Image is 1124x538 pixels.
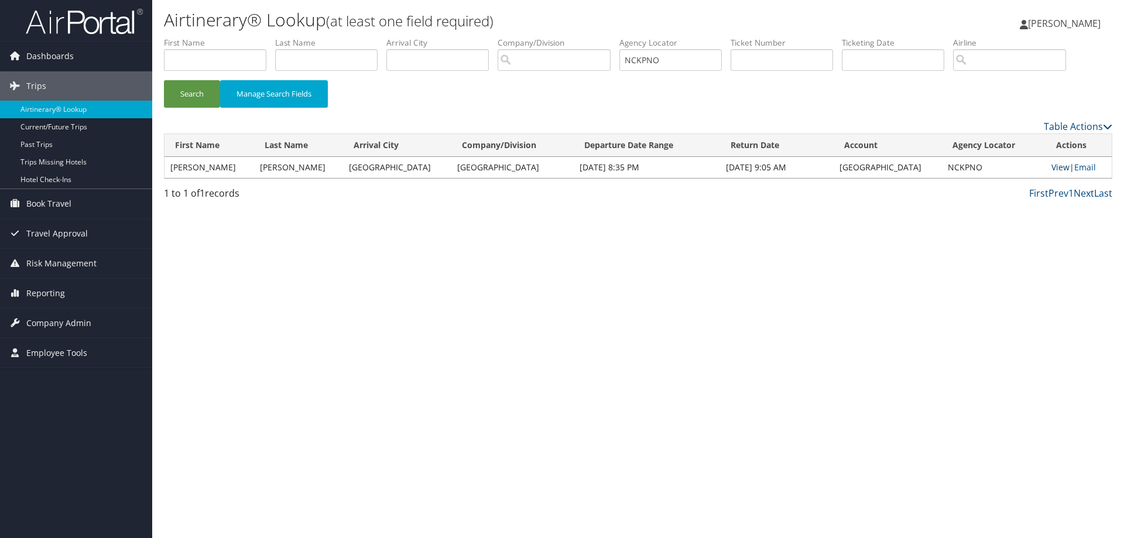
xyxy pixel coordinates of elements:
[1068,187,1074,200] a: 1
[842,37,953,49] label: Ticketing Date
[1051,162,1070,173] a: View
[26,71,46,101] span: Trips
[834,157,942,178] td: [GEOGRAPHIC_DATA]
[26,219,88,248] span: Travel Approval
[200,187,205,200] span: 1
[26,279,65,308] span: Reporting
[1028,17,1101,30] span: [PERSON_NAME]
[720,157,833,178] td: [DATE] 9:05 AM
[26,338,87,368] span: Employee Tools
[164,186,388,206] div: 1 to 1 of records
[26,8,143,35] img: airportal-logo.png
[498,37,619,49] label: Company/Division
[26,42,74,71] span: Dashboards
[164,80,220,108] button: Search
[574,134,721,157] th: Departure Date Range: activate to sort column ascending
[275,37,386,49] label: Last Name
[1074,187,1094,200] a: Next
[1046,134,1112,157] th: Actions
[1020,6,1112,41] a: [PERSON_NAME]
[26,309,91,338] span: Company Admin
[731,37,842,49] label: Ticket Number
[720,134,833,157] th: Return Date: activate to sort column ascending
[1044,120,1112,133] a: Table Actions
[451,134,573,157] th: Company/Division
[574,157,721,178] td: [DATE] 8:35 PM
[1029,187,1048,200] a: First
[165,134,254,157] th: First Name: activate to sort column ascending
[164,8,796,32] h1: Airtinerary® Lookup
[386,37,498,49] label: Arrival City
[26,189,71,218] span: Book Travel
[942,134,1046,157] th: Agency Locator: activate to sort column ascending
[26,249,97,278] span: Risk Management
[343,134,451,157] th: Arrival City: activate to sort column ascending
[326,11,494,30] small: (at least one field required)
[164,37,275,49] label: First Name
[1094,187,1112,200] a: Last
[619,37,731,49] label: Agency Locator
[953,37,1075,49] label: Airline
[254,134,344,157] th: Last Name: activate to sort column ascending
[834,134,942,157] th: Account: activate to sort column ascending
[1074,162,1096,173] a: Email
[1046,157,1112,178] td: |
[220,80,328,108] button: Manage Search Fields
[343,157,451,178] td: [GEOGRAPHIC_DATA]
[451,157,573,178] td: [GEOGRAPHIC_DATA]
[165,157,254,178] td: [PERSON_NAME]
[942,157,1046,178] td: NCKPNO
[1048,187,1068,200] a: Prev
[254,157,344,178] td: [PERSON_NAME]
